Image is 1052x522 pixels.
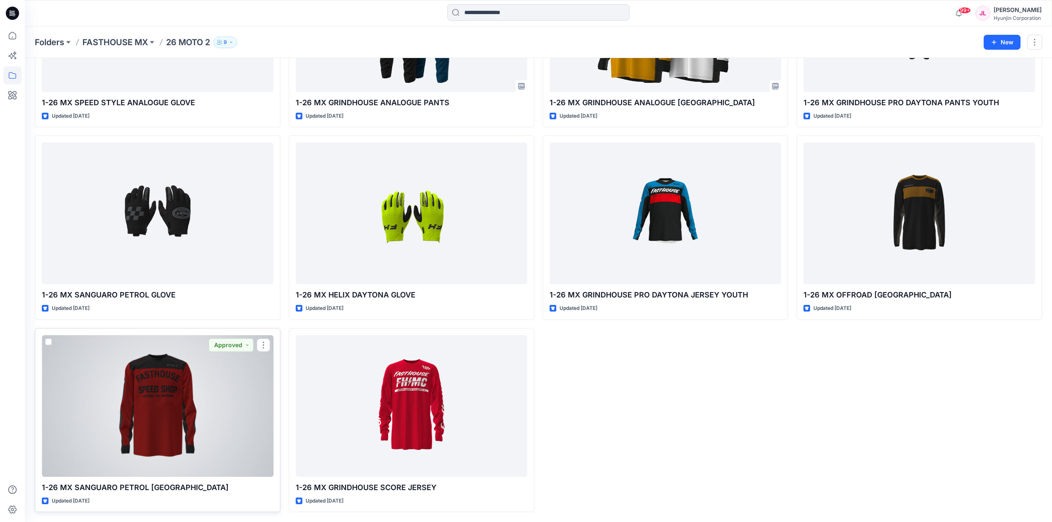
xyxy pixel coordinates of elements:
[42,97,273,109] p: 1-26 MX SPEED STYLE ANALOGUE GLOVE
[813,304,851,313] p: Updated [DATE]
[958,7,971,14] span: 99+
[296,482,527,493] p: 1-26 MX GRINDHOUSE SCORE JERSEY
[52,304,89,313] p: Updated [DATE]
[984,35,1021,50] button: New
[42,143,273,284] a: 1-26 MX SANGUARO PETROL GLOVE
[803,97,1035,109] p: 1-26 MX GRINDHOUSE PRO DAYTONA PANTS YOUTH
[550,143,781,284] a: 1-26 MX GRINDHOUSE PRO DAYTONA JERSEY YOUTH
[82,36,148,48] a: FASTHOUSE MX
[306,112,343,121] p: Updated [DATE]
[560,304,597,313] p: Updated [DATE]
[296,97,527,109] p: 1-26 MX GRINDHOUSE ANALOGUE PANTS
[42,482,273,493] p: 1-26 MX SANGUARO PETROL [GEOGRAPHIC_DATA]
[560,112,597,121] p: Updated [DATE]
[52,112,89,121] p: Updated [DATE]
[35,36,64,48] a: Folders
[813,112,851,121] p: Updated [DATE]
[803,289,1035,301] p: 1-26 MX OFFROAD [GEOGRAPHIC_DATA]
[52,497,89,505] p: Updated [DATE]
[296,143,527,284] a: 1-26 MX HELIX DAYTONA GLOVE
[994,5,1042,15] div: [PERSON_NAME]
[42,335,273,477] a: 1-26 MX SANGUARO PETROL JERSEY
[42,289,273,301] p: 1-26 MX SANGUARO PETROL GLOVE
[550,289,781,301] p: 1-26 MX GRINDHOUSE PRO DAYTONA JERSEY YOUTH
[975,6,990,21] div: JL
[224,38,227,47] p: 9
[306,304,343,313] p: Updated [DATE]
[296,335,527,477] a: 1-26 MX GRINDHOUSE SCORE JERSEY
[994,15,1042,21] div: Hyunjin Corporation
[803,143,1035,284] a: 1-26 MX OFFROAD BRONX JERSEY
[306,497,343,505] p: Updated [DATE]
[166,36,210,48] p: 26 MOTO 2
[213,36,237,48] button: 9
[296,289,527,301] p: 1-26 MX HELIX DAYTONA GLOVE
[550,97,781,109] p: 1-26 MX GRINDHOUSE ANALOGUE [GEOGRAPHIC_DATA]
